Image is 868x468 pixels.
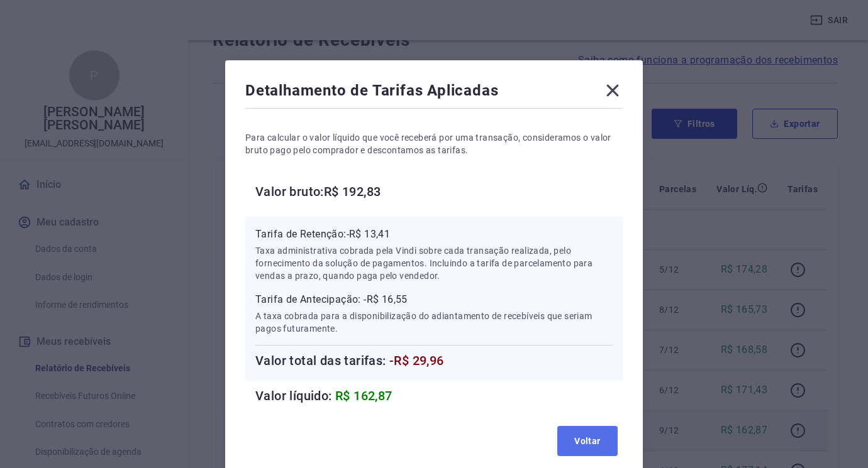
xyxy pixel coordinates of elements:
[255,244,613,282] p: Taxa administrativa cobrada pela Vindi sobre cada transação realizada, pelo fornecimento da soluç...
[255,310,613,335] p: A taxa cobrada para a disponibilização do adiantamento de recebíveis que seriam pagos futuramente.
[335,388,392,403] span: R$ 162,87
[255,386,623,406] h6: Valor líquido:
[245,80,623,106] div: Detalhamento de Tarifas Aplicadas
[255,227,613,242] p: Tarifa de Retenção: -R$ 13,41
[389,353,444,368] span: -R$ 29,96
[245,131,623,156] p: Para calcular o valor líquido que você receberá por uma transação, consideramos o valor bruto pag...
[255,182,623,202] h6: Valor bruto: R$ 192,83
[255,292,613,307] p: Tarifa de Antecipação: -R$ 16,55
[557,426,618,456] button: Voltar
[255,351,613,371] h6: Valor total das tarifas:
